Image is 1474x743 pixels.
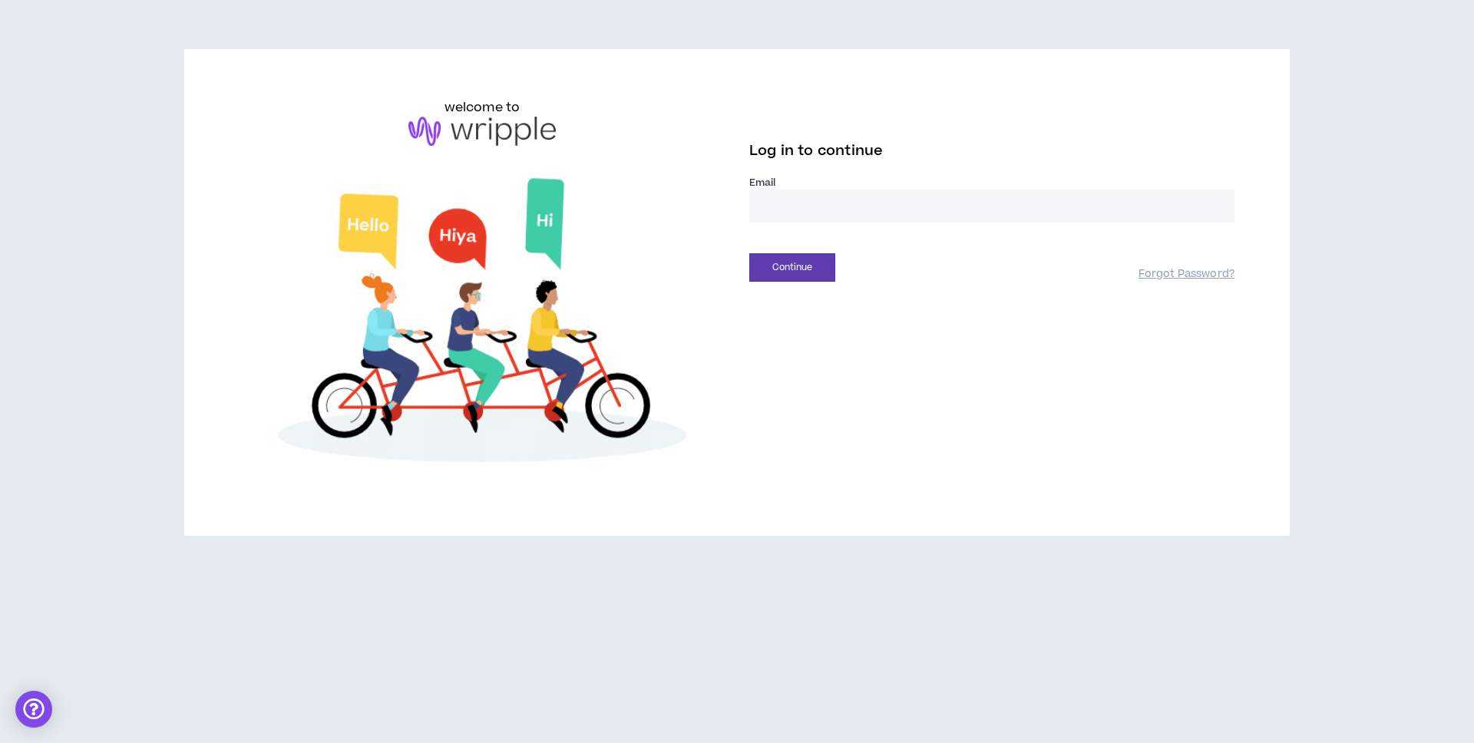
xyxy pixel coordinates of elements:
h6: welcome to [445,98,521,117]
div: Open Intercom Messenger [15,691,52,728]
a: Forgot Password? [1139,267,1234,282]
img: logo-brand.png [408,117,556,146]
button: Continue [749,253,835,282]
img: Welcome to Wripple [240,161,725,487]
label: Email [749,176,1234,190]
span: Log in to continue [749,141,883,160]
